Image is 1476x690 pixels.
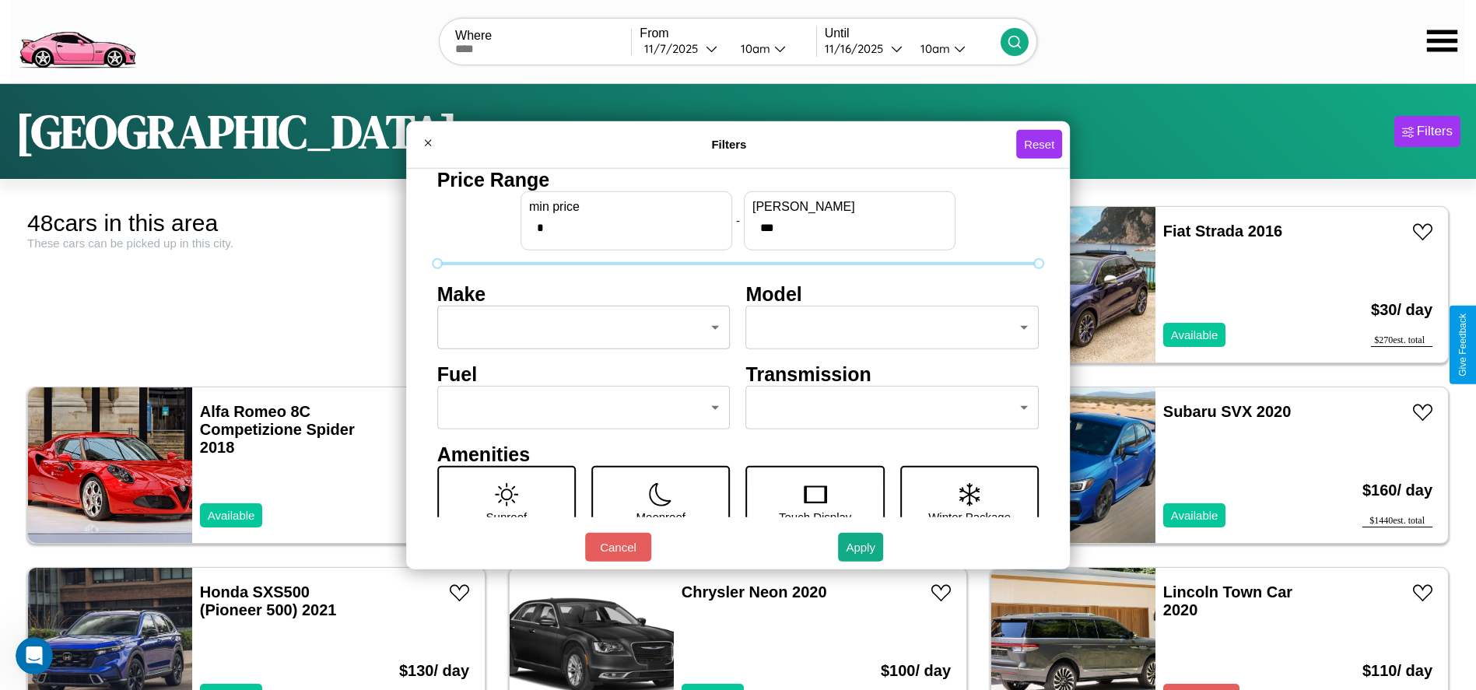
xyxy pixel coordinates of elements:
[12,8,142,72] img: logo
[1163,222,1282,240] a: Fiat Strada 2016
[913,41,954,56] div: 10am
[682,583,827,601] a: Chrysler Neon 2020
[437,443,1040,465] h4: Amenities
[27,210,486,236] div: 48 cars in this area
[1163,403,1292,420] a: Subaru SVX 2020
[486,506,528,527] p: Sunroof
[636,506,685,527] p: Moonroof
[908,40,1001,57] button: 10am
[640,26,815,40] label: From
[838,533,883,562] button: Apply
[728,40,816,57] button: 10am
[27,236,486,250] div: These cars can be picked up in this city.
[1371,285,1432,334] h3: $ 30 / day
[200,583,337,618] a: Honda SXS500 (Pioneer 500) 2021
[736,210,740,231] p: -
[733,41,774,56] div: 10am
[529,199,724,213] label: min price
[1362,515,1432,527] div: $ 1440 est. total
[585,533,651,562] button: Cancel
[455,29,631,43] label: Where
[1362,466,1432,515] h3: $ 160 / day
[1457,313,1468,377] div: Give Feedback
[1016,130,1062,159] button: Reset
[442,138,1016,151] h4: Filters
[640,40,727,57] button: 11/7/2025
[825,26,1001,40] label: Until
[1394,116,1460,147] button: Filters
[16,637,53,674] iframe: Intercom live chat
[746,282,1040,305] h4: Model
[437,363,731,385] h4: Fuel
[1171,324,1218,345] p: Available
[1163,583,1292,618] a: Lincoln Town Car 2020
[208,505,255,526] p: Available
[644,41,706,56] div: 11 / 7 / 2025
[437,282,731,305] h4: Make
[437,168,1040,191] h4: Price Range
[16,100,458,163] h1: [GEOGRAPHIC_DATA]
[1171,505,1218,526] p: Available
[746,363,1040,385] h4: Transmission
[779,506,851,527] p: Touch Display
[825,41,891,56] div: 11 / 16 / 2025
[1371,334,1432,347] div: $ 270 est. total
[200,403,355,456] a: Alfa Romeo 8C Competizione Spider 2018
[928,506,1011,527] p: Winter Package
[752,199,947,213] label: [PERSON_NAME]
[1417,124,1453,139] div: Filters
